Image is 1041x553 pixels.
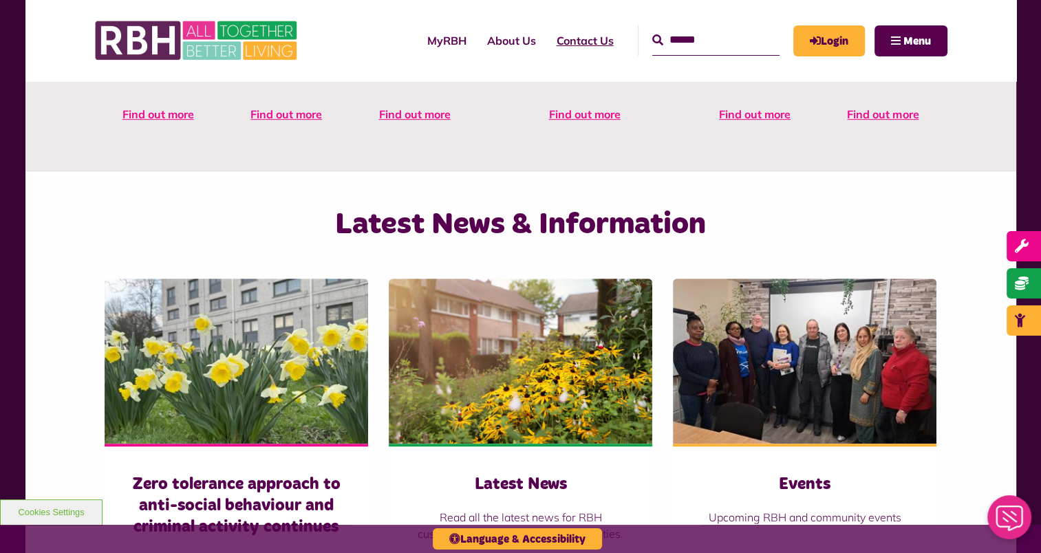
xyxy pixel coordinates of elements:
[417,22,477,59] a: MyRBH
[105,279,368,444] img: Freehold
[433,528,602,550] button: Language & Accessibility
[903,36,931,47] span: Menu
[250,107,322,121] span: Find out more
[793,25,865,56] a: MyRBH
[94,14,301,67] img: RBH
[719,107,791,121] span: Find out more
[847,107,919,121] span: Find out more
[416,474,625,495] h3: Latest News
[673,279,936,444] img: Group photo of customers and colleagues at Spotland Community Centre
[700,474,909,495] h3: Events
[874,25,947,56] button: Navigation
[389,279,652,444] img: SAZ MEDIA RBH HOUSING4
[546,22,624,59] a: Contact Us
[979,491,1041,553] iframe: Netcall Web Assistant for live chat
[477,22,546,59] a: About Us
[132,474,341,539] h3: Zero tolerance approach to anti-social behaviour and criminal activity continues
[416,509,625,542] p: Read all the latest news for RBH customers, employees, and communities.
[700,509,909,525] p: Upcoming RBH and community events
[379,107,451,121] span: Find out more
[236,205,805,244] h2: Latest News & Information
[549,107,621,121] span: Find out more
[122,107,194,121] span: Find out more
